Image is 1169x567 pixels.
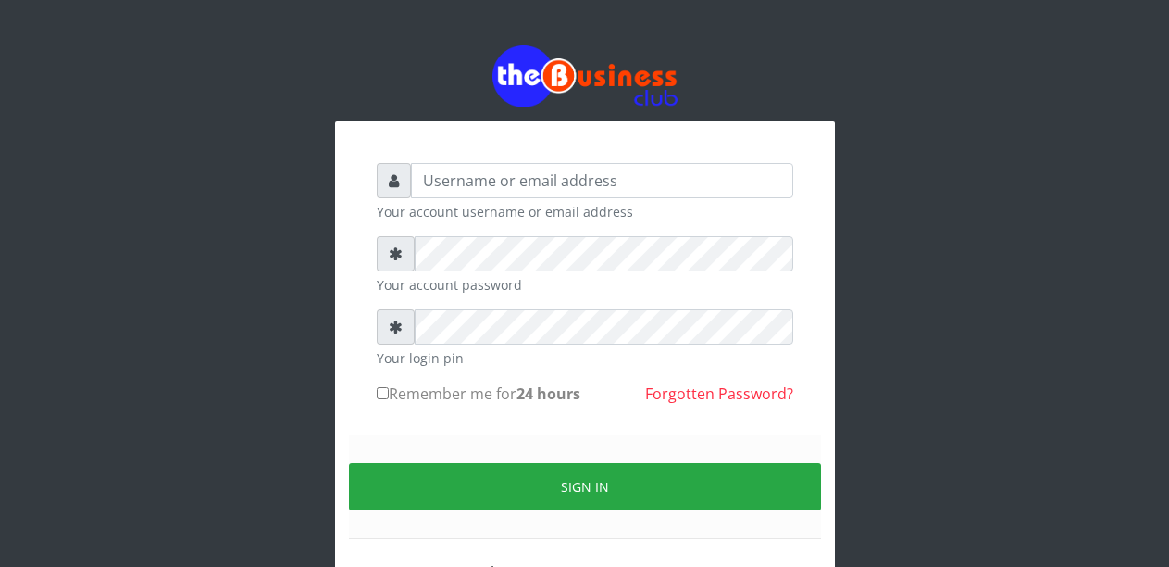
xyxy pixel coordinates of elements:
[349,463,821,510] button: Sign in
[377,383,580,405] label: Remember me for
[377,387,389,399] input: Remember me for24 hours
[377,275,793,295] small: Your account password
[516,384,580,404] b: 24 hours
[377,348,793,368] small: Your login pin
[645,384,793,404] a: Forgotten Password?
[411,163,793,198] input: Username or email address
[377,202,793,221] small: Your account username or email address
